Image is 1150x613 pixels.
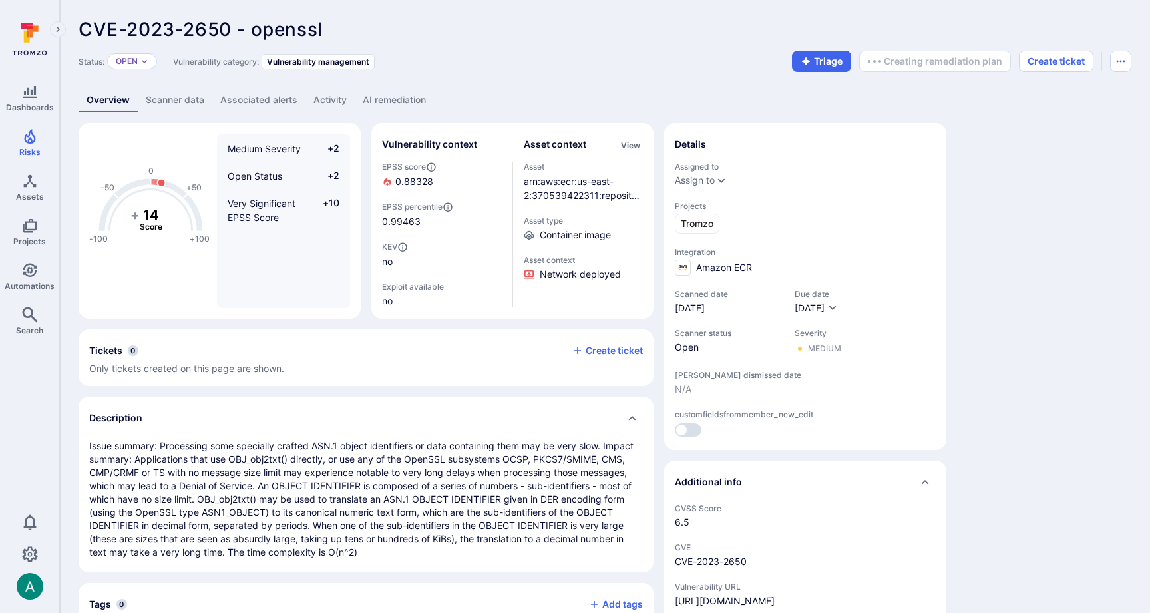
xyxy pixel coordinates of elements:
[138,88,212,112] a: Scanner data
[140,57,148,65] button: Expand dropdown
[79,329,654,386] section: tickets card
[664,123,946,450] section: details card
[19,147,41,157] span: Risks
[1019,51,1093,72] button: Create ticket
[130,207,140,223] tspan: +
[228,198,295,223] span: Very Significant EPSS Score
[79,397,654,439] div: Collapse description
[50,21,66,37] button: Expand navigation menu
[89,439,643,559] p: Issue summary: Processing some specially crafted ASN.1 object identifiers or data containing them...
[17,573,43,600] div: Arjan Dehar
[792,51,851,72] button: Triage
[382,242,502,252] span: KEV
[795,328,841,338] span: Severity
[675,516,936,529] span: 6.5
[524,162,644,172] span: Asset
[314,169,339,183] span: +2
[79,88,138,112] a: Overview
[859,51,1011,72] button: Creating remediation plan
[6,102,54,112] span: Dashboards
[675,582,936,592] span: Vulnerability URL
[524,138,586,151] h2: Asset context
[524,255,644,265] span: Asset context
[675,302,781,315] span: [DATE]
[5,281,55,291] span: Automations
[16,192,44,202] span: Assets
[524,216,644,226] span: Asset type
[618,138,643,152] div: Click to view all asset context details
[89,598,111,611] h2: Tags
[89,363,284,374] span: Only tickets created on this page are shown.
[675,503,936,513] span: CVSS Score
[675,409,936,419] span: customfieldsfrommember_new_edit
[675,556,747,567] a: CVE-2023-2650
[116,56,138,67] button: Open
[79,57,104,67] span: Status:
[395,175,433,188] span: 0.88328
[795,302,825,313] span: [DATE]
[808,343,841,354] div: Medium
[17,573,43,600] img: ACg8ocLSa5mPYBaXNx3eFu_EmspyJX0laNWN7cXOFirfQ7srZveEpg=s96-c
[305,88,355,112] a: Activity
[540,228,611,242] span: Container image
[355,88,434,112] a: AI remediation
[116,599,127,610] span: 0
[89,411,142,425] h2: Description
[128,345,138,356] span: 0
[675,370,936,380] span: [PERSON_NAME] dismissed date
[124,207,178,232] g: The vulnerability score is based on the parameters defined in the settings
[143,207,159,223] tspan: 14
[675,138,706,151] h2: Details
[79,88,1131,112] div: Vulnerability tabs
[13,236,46,246] span: Projects
[681,217,713,230] span: Tromzo
[868,60,881,63] img: Loading...
[540,268,621,281] span: Click to view evidence
[382,202,502,212] span: EPSS percentile
[675,542,936,552] span: CVE
[140,222,162,232] text: Score
[696,261,752,274] span: Amazon ECR
[79,329,654,386] div: Collapse
[524,176,643,257] a: arn:aws:ecr:us-east-2:370539422311:repository/polaris/cube/sha256:9d2243430d3157980f3e38255c71aeb...
[262,54,375,69] div: Vulnerability management
[173,57,259,67] span: Vulnerability category:
[675,594,775,608] a: [URL][DOMAIN_NAME]
[79,18,323,41] span: CVE-2023-2650 - openssl
[53,24,63,35] i: Expand navigation menu
[382,215,502,228] span: 0.99463
[89,344,122,357] h2: Tickets
[716,175,727,186] button: Expand dropdown
[795,289,838,315] div: Due date field
[675,475,742,489] h2: Additional info
[675,328,781,338] span: Scanner status
[675,201,936,211] span: Projects
[675,175,715,186] button: Assign to
[382,162,502,172] span: EPSS score
[618,140,643,150] button: View
[795,289,838,299] span: Due date
[382,294,502,307] span: no
[572,345,643,357] button: Create ticket
[675,341,781,354] span: Open
[314,142,339,156] span: +2
[16,325,43,335] span: Search
[382,138,477,151] h2: Vulnerability context
[382,282,444,292] span: Exploit available
[314,196,339,224] span: +10
[100,182,114,192] text: -50
[664,461,946,503] div: Collapse
[675,289,781,299] span: Scanned date
[795,302,838,315] button: [DATE]
[190,234,210,244] text: +100
[1110,51,1131,72] button: Options menu
[89,234,108,244] text: -100
[228,143,301,154] span: Medium Severity
[382,255,502,268] span: no
[212,88,305,112] a: Associated alerts
[675,383,936,396] span: N/A
[148,166,154,176] text: 0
